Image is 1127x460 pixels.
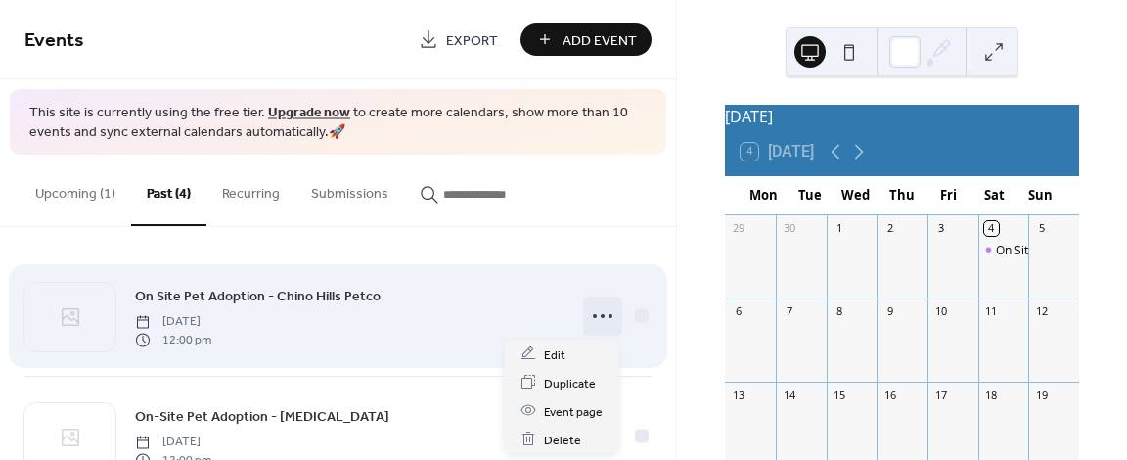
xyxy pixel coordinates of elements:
button: Recurring [206,155,295,224]
span: On Site Pet Adoption - Chino Hills Petco [135,287,381,307]
a: On-Site Pet Adoption - [MEDICAL_DATA] [135,405,389,428]
span: Events [24,22,84,60]
a: On Site Pet Adoption - Chino Hills Petco [135,285,381,307]
div: 10 [933,304,948,319]
div: 19 [1034,388,1049,402]
span: [DATE] [135,434,211,451]
div: Wed [833,176,879,215]
button: Upcoming (1) [20,155,131,224]
div: 4 [984,221,999,236]
div: 7 [782,304,796,319]
a: Export [404,23,513,56]
span: Duplicate [544,373,596,393]
span: Edit [544,345,565,365]
div: 1 [833,221,847,236]
div: Sun [1017,176,1063,215]
div: Fri [925,176,971,215]
div: Tue [787,176,833,215]
div: 11 [984,304,999,319]
div: 16 [882,388,897,402]
div: Sat [971,176,1017,215]
button: Add Event [520,23,652,56]
div: 5 [1034,221,1049,236]
a: Upgrade now [268,100,350,126]
button: Past (4) [131,155,206,226]
span: Add Event [563,30,637,51]
div: 17 [933,388,948,402]
span: This site is currently using the free tier. to create more calendars, show more than 10 events an... [29,104,647,142]
div: 6 [731,304,745,319]
span: On-Site Pet Adoption - [MEDICAL_DATA] [135,407,389,428]
div: Thu [879,176,925,215]
div: 13 [731,388,745,402]
div: 18 [984,388,999,402]
div: 30 [782,221,796,236]
div: 12 [1034,304,1049,319]
div: 2 [882,221,897,236]
span: 12:00 pm [135,331,211,348]
span: Export [446,30,498,51]
div: [DATE] [725,105,1079,128]
div: 14 [782,388,796,402]
div: 8 [833,304,847,319]
div: Mon [741,176,787,215]
span: Event page [544,401,603,422]
span: [DATE] [135,313,211,331]
div: 9 [882,304,897,319]
div: 29 [731,221,745,236]
div: On Site Pet Adoption - Norco [978,242,1029,258]
button: Submissions [295,155,404,224]
div: 15 [833,388,847,402]
span: Delete [544,430,581,450]
div: 3 [933,221,948,236]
